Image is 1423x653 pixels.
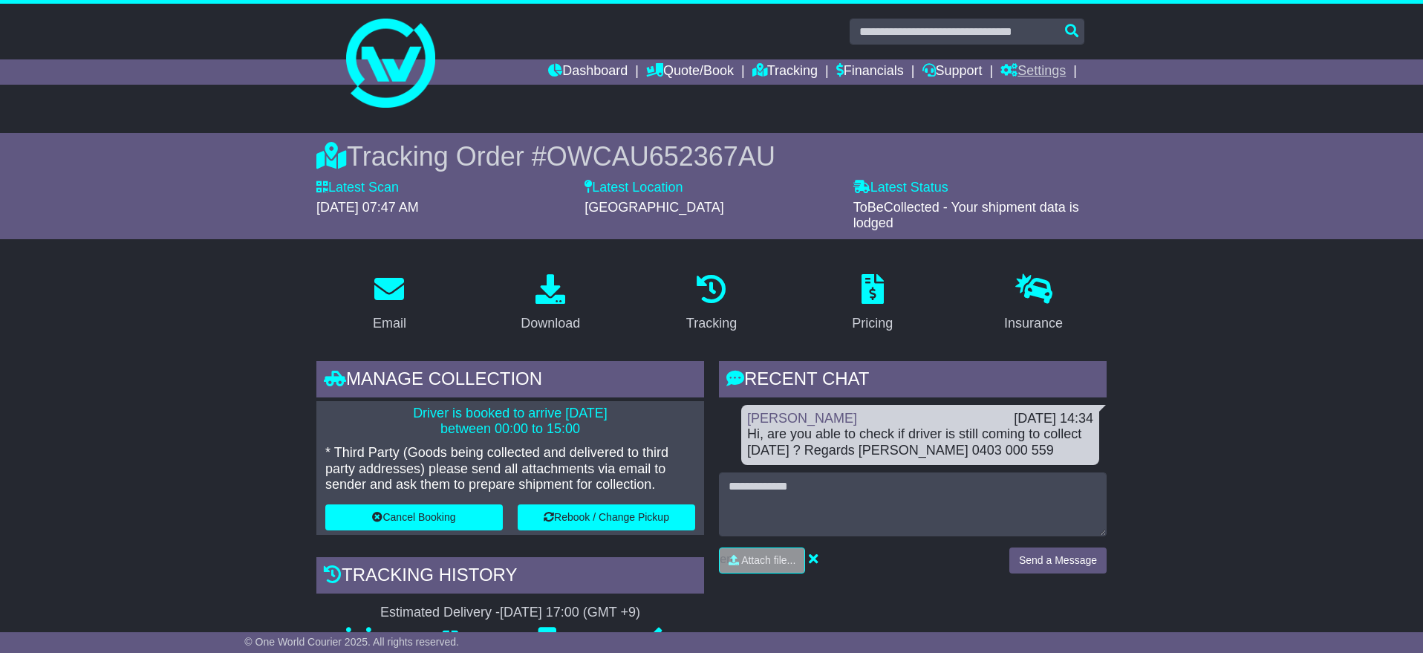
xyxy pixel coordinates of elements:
label: Latest Scan [316,180,399,196]
a: Support [922,59,983,85]
span: [GEOGRAPHIC_DATA] [584,200,723,215]
div: RECENT CHAT [719,361,1107,401]
button: Rebook / Change Pickup [518,504,695,530]
span: OWCAU652367AU [547,141,775,172]
p: * Third Party (Goods being collected and delivered to third party addresses) please send all atta... [325,445,695,493]
label: Latest Location [584,180,683,196]
div: Manage collection [316,361,704,401]
div: [DATE] 17:00 (GMT +9) [500,605,640,621]
div: Tracking history [316,557,704,597]
div: Download [521,313,580,334]
p: Driver is booked to arrive [DATE] between 00:00 to 15:00 [325,406,695,438]
a: Email [363,269,416,339]
a: Dashboard [548,59,628,85]
label: Latest Status [853,180,948,196]
button: Cancel Booking [325,504,503,530]
div: Estimated Delivery - [316,605,704,621]
div: Tracking [686,313,737,334]
div: Email [373,313,406,334]
a: Financials [836,59,904,85]
a: Download [511,269,590,339]
a: Quote/Book [646,59,734,85]
span: [DATE] 07:47 AM [316,200,419,215]
div: Hi, are you able to check if driver is still coming to collect [DATE] ? Regards [PERSON_NAME] 040... [747,426,1093,458]
div: [DATE] 14:34 [1014,411,1093,427]
div: Pricing [852,313,893,334]
a: Insurance [994,269,1072,339]
a: Tracking [677,269,746,339]
div: Insurance [1004,313,1063,334]
div: Tracking Order # [316,140,1107,172]
button: Send a Message [1009,548,1107,574]
span: © One World Courier 2025. All rights reserved. [244,636,459,648]
span: ToBeCollected - Your shipment data is lodged [853,200,1079,231]
a: [PERSON_NAME] [747,411,857,426]
a: Pricing [842,269,902,339]
a: Settings [1000,59,1066,85]
a: Tracking [752,59,818,85]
